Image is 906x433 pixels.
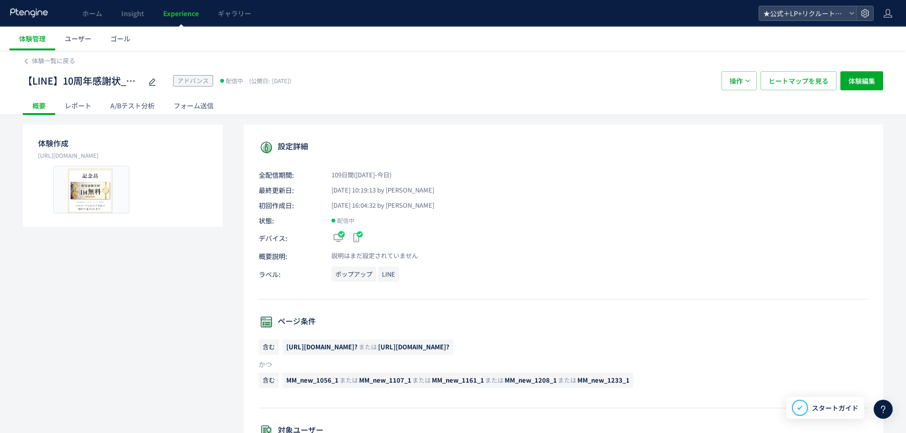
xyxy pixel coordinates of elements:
span: 体験一覧に戻る [32,56,75,65]
button: 操作 [721,71,757,90]
span: MM_new_1056_1 [286,375,339,385]
div: レポート [55,96,101,115]
p: かつ [259,359,868,369]
span: スタートガイド [812,403,858,413]
div: A/Bテスト分析 [101,96,164,115]
span: 初回作成日: [259,201,321,210]
span: MM_new_1233_1 [577,375,630,385]
span: 全配信期間: [259,170,321,180]
span: ラベル: [259,267,321,282]
span: 【LINE】10周年感謝状_脂肪溶解注射 [23,74,142,88]
span: ★公式＋LP+リクルート+BS+FastNail+TKBC [760,6,845,20]
span: または [359,342,377,351]
button: 体験編集 [840,71,883,90]
span: 体験編集 [848,71,875,90]
span: ポップアップ [331,267,376,282]
span: https://tcb-beauty.net/menu/bnls-diet?またはhttps://tcb-beauty.net/menu/bnls-diet__limited? [283,339,453,355]
p: 設定詳細 [259,140,868,155]
span: アドバンス [177,76,209,85]
span: 説明はまだ設定されていません [321,251,418,260]
span: または [412,375,431,385]
span: 最終更新日: [259,185,321,195]
span: 含む [259,373,279,388]
span: [DATE] 10:19:13 by [PERSON_NAME] [321,186,434,195]
span: 操作 [730,71,743,90]
span: 配信中 [337,216,354,225]
span: または [558,375,576,385]
span: [URL][DOMAIN_NAME]? [286,342,358,351]
button: ヒートマップを見る [760,71,837,90]
span: Experience [163,9,199,18]
span: ギャラリー [218,9,251,18]
span: Insight [121,9,144,18]
span: 含む [259,339,279,355]
span: ユーザー [65,34,91,43]
p: https://tcb-beauty.net/menu/bnls-diet [38,151,207,160]
span: ゴール [110,34,130,43]
span: 状態: [259,216,321,225]
span: (公開日: [249,77,270,85]
span: ホーム [82,9,102,18]
span: デバイス: [259,233,321,243]
span: 109日間([DATE]-今日) [321,171,391,180]
div: フォーム送信 [164,96,223,115]
p: 体験作成 [38,138,207,149]
div: 概要 [23,96,55,115]
span: ヒートマップを見る [769,71,828,90]
span: 配信中 [226,76,243,86]
img: aa8156f4569b9e64868b97fb703457371750057540906.png [54,166,129,213]
span: 概要説明: [259,251,321,261]
span: MM_new_1056_1またはMM_new_1107_1またはMM_new_1161_1またはMM_new_1208_1またはMM_new_1233_1 [283,373,633,388]
span: [DATE] 16:04:32 by [PERSON_NAME] [321,201,434,210]
span: LINE [378,267,399,282]
span: または [340,375,358,385]
p: ページ条件 [259,315,868,330]
span: MM_new_1161_1 [432,375,484,385]
span: MM_new_1107_1 [359,375,411,385]
span: または [485,375,504,385]
span: [DATE]） [247,77,295,85]
span: MM_new_1208_1 [505,375,557,385]
span: 体験管理 [19,34,46,43]
span: [URL][DOMAIN_NAME]? [378,342,449,351]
